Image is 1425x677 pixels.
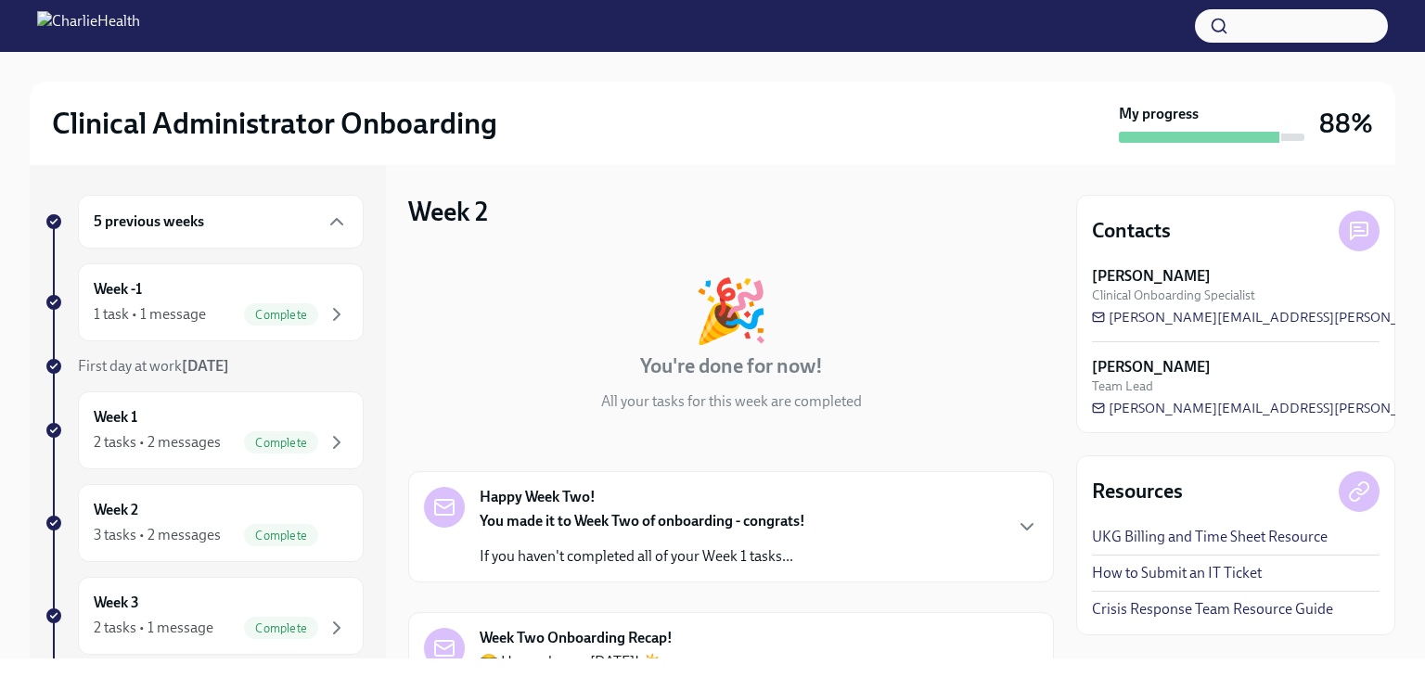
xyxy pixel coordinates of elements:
[480,546,805,567] p: If you haven't completed all of your Week 1 tasks...
[45,356,364,377] a: First day at work[DATE]
[45,484,364,562] a: Week 23 tasks • 2 messagesComplete
[693,280,769,341] div: 🎉
[1092,478,1183,505] h4: Resources
[1119,104,1199,124] strong: My progress
[244,436,318,450] span: Complete
[480,652,957,672] p: 😎 Happy, happy [DATE]! ☀️
[45,263,364,341] a: Week -11 task • 1 messageComplete
[1092,563,1262,583] a: How to Submit an IT Ticket
[45,577,364,655] a: Week 32 tasks • 1 messageComplete
[94,432,221,453] div: 2 tasks • 2 messages
[1319,107,1373,140] h3: 88%
[78,195,364,249] div: 5 previous weeks
[1092,377,1153,395] span: Team Lead
[78,357,229,375] span: First day at work
[1092,266,1211,287] strong: [PERSON_NAME]
[480,487,596,507] strong: Happy Week Two!
[640,352,823,380] h4: You're done for now!
[37,11,140,41] img: CharlieHealth
[94,211,204,232] h6: 5 previous weeks
[1092,357,1211,377] strong: [PERSON_NAME]
[94,407,137,428] h6: Week 1
[408,195,488,228] h3: Week 2
[480,628,673,648] strong: Week Two Onboarding Recap!
[244,308,318,322] span: Complete
[601,391,862,412] p: All your tasks for this week are completed
[1092,287,1255,304] span: Clinical Onboarding Specialist
[1092,527,1328,547] a: UKG Billing and Time Sheet Resource
[244,621,318,635] span: Complete
[480,512,805,530] strong: You made it to Week Two of onboarding - congrats!
[94,593,139,613] h6: Week 3
[94,304,206,325] div: 1 task • 1 message
[52,105,497,142] h2: Clinical Administrator Onboarding
[1092,217,1171,245] h4: Contacts
[94,279,142,300] h6: Week -1
[94,500,138,520] h6: Week 2
[94,525,221,545] div: 3 tasks • 2 messages
[1092,599,1333,620] a: Crisis Response Team Resource Guide
[45,391,364,469] a: Week 12 tasks • 2 messagesComplete
[244,529,318,543] span: Complete
[94,618,213,638] div: 2 tasks • 1 message
[182,357,229,375] strong: [DATE]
